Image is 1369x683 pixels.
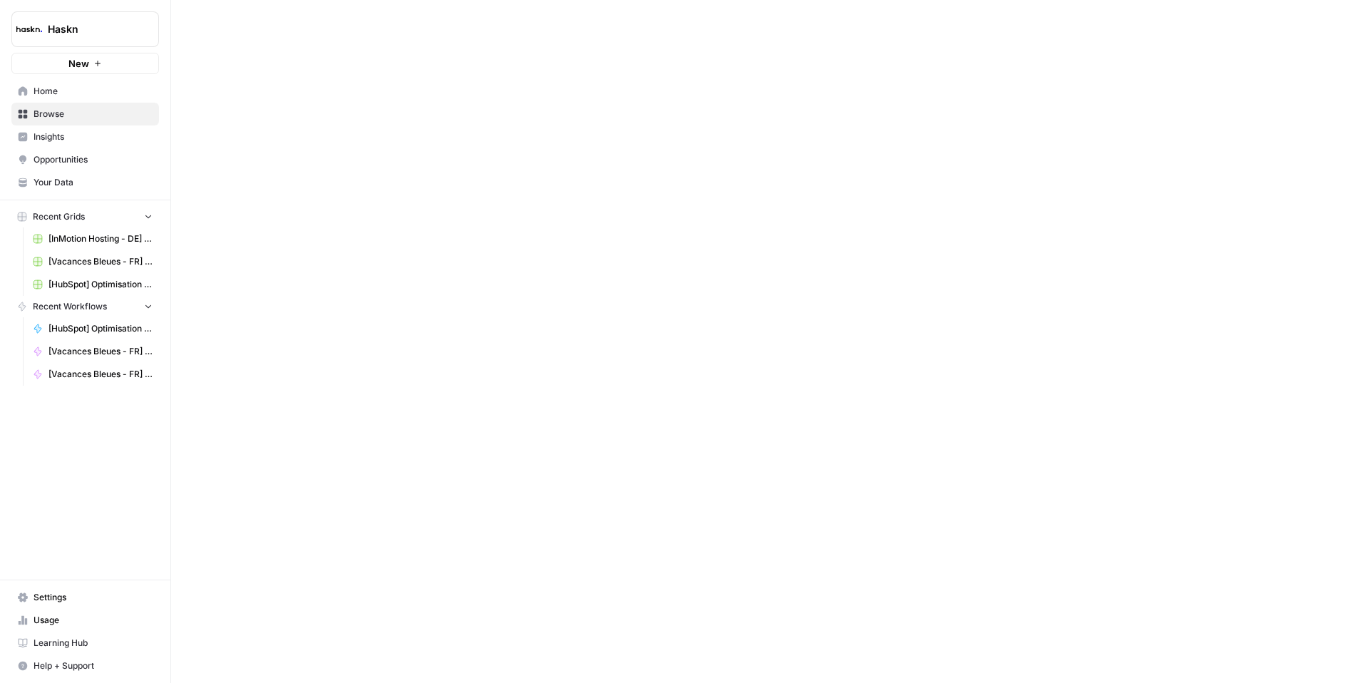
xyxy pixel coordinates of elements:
[11,296,159,317] button: Recent Workflows
[11,103,159,125] a: Browse
[11,171,159,194] a: Your Data
[26,273,159,296] a: [HubSpot] Optimisation - Articles de blog (V2) Grid
[11,125,159,148] a: Insights
[16,16,42,42] img: Haskn Logo
[11,148,159,171] a: Opportunities
[11,632,159,654] a: Learning Hub
[48,22,134,36] span: Haskn
[11,206,159,227] button: Recent Grids
[11,586,159,609] a: Settings
[48,368,153,381] span: [Vacances Bleues - FR] Pages refonte sites hôtels - [GEOGRAPHIC_DATA]
[26,363,159,386] a: [Vacances Bleues - FR] Pages refonte sites hôtels - [GEOGRAPHIC_DATA]
[48,345,153,358] span: [Vacances Bleues - FR] Pages refonte sites hôtels - [GEOGRAPHIC_DATA]
[34,614,153,627] span: Usage
[48,255,153,268] span: [Vacances Bleues - FR] Pages refonte sites hôtels - [GEOGRAPHIC_DATA]
[26,317,159,340] a: [HubSpot] Optimisation - Articles de blog (V2)
[34,108,153,120] span: Browse
[34,591,153,604] span: Settings
[48,232,153,245] span: [InMotion Hosting - DE] - article de blog 2000 mots
[26,227,159,250] a: [InMotion Hosting - DE] - article de blog 2000 mots
[26,340,159,363] a: [Vacances Bleues - FR] Pages refonte sites hôtels - [GEOGRAPHIC_DATA]
[48,322,153,335] span: [HubSpot] Optimisation - Articles de blog (V2)
[48,278,153,291] span: [HubSpot] Optimisation - Articles de blog (V2) Grid
[34,659,153,672] span: Help + Support
[68,56,89,71] span: New
[33,300,107,313] span: Recent Workflows
[11,654,159,677] button: Help + Support
[34,130,153,143] span: Insights
[34,153,153,166] span: Opportunities
[11,53,159,74] button: New
[34,85,153,98] span: Home
[11,609,159,632] a: Usage
[34,637,153,649] span: Learning Hub
[34,176,153,189] span: Your Data
[11,80,159,103] a: Home
[11,11,159,47] button: Workspace: Haskn
[33,210,85,223] span: Recent Grids
[26,250,159,273] a: [Vacances Bleues - FR] Pages refonte sites hôtels - [GEOGRAPHIC_DATA]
